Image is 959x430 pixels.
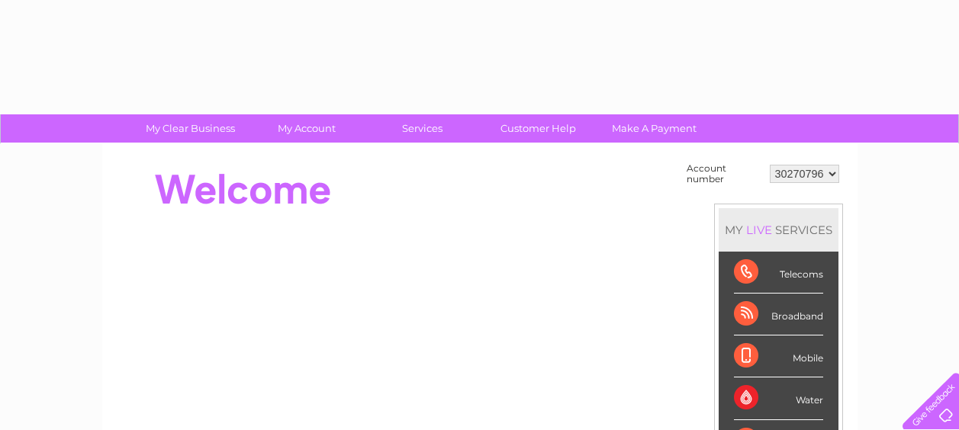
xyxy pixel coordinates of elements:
[591,114,717,143] a: Make A Payment
[743,223,775,237] div: LIVE
[359,114,485,143] a: Services
[475,114,601,143] a: Customer Help
[734,294,823,335] div: Broadband
[127,114,253,143] a: My Clear Business
[734,377,823,419] div: Water
[734,335,823,377] div: Mobile
[719,208,838,252] div: MY SERVICES
[734,252,823,294] div: Telecoms
[683,159,766,188] td: Account number
[243,114,369,143] a: My Account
